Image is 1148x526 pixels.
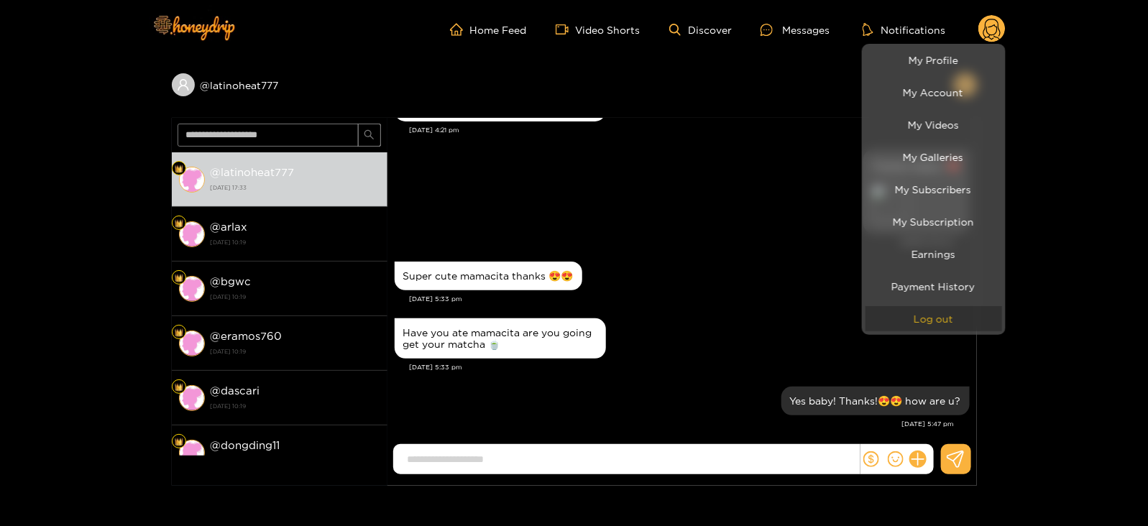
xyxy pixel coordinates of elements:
a: Payment History [865,274,1002,299]
button: Log out [865,306,1002,331]
a: My Account [865,80,1002,105]
a: Earnings [865,241,1002,267]
a: My Subscription [865,209,1002,234]
a: My Subscribers [865,177,1002,202]
a: My Galleries [865,144,1002,170]
a: My Videos [865,112,1002,137]
a: My Profile [865,47,1002,73]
